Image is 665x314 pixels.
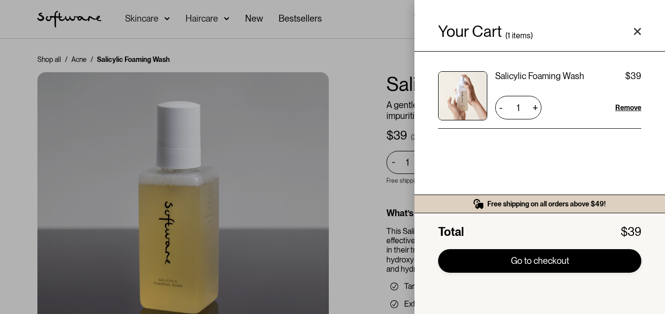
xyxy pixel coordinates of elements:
[438,249,641,273] a: Go to checkout
[625,71,641,81] div: $39
[512,32,533,39] div: items)
[438,24,502,39] h4: Your Cart
[438,225,464,239] div: Total
[495,71,584,81] div: Salicylic Foaming Wash
[633,28,641,35] a: Close cart
[621,225,641,239] div: $39
[495,100,506,115] div: -
[507,32,510,39] div: 1
[615,103,641,113] div: Remove
[506,32,507,39] div: (
[529,100,541,115] div: +
[615,103,641,113] a: Remove item from cart
[487,200,606,208] div: Free shipping on all orders above $49!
